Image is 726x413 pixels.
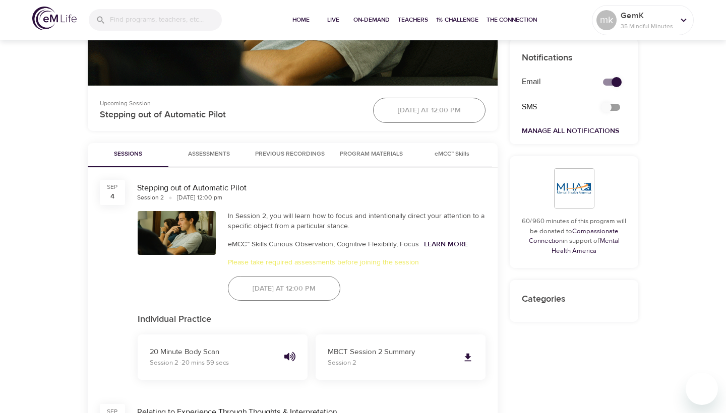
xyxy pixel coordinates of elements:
input: Find programs, teachers, etc... [110,9,222,31]
div: [DATE] 12:00 pm [177,193,222,202]
p: Stepping out of Automatic Pilot [100,108,361,121]
p: 35 Mindful Minutes [621,22,674,31]
p: Individual Practice [138,313,486,326]
span: Live [321,15,345,25]
p: 20 Minute Body Scan [150,347,276,358]
a: Compassionate Connection [529,227,619,245]
span: · 20 mins 59 secs [180,359,229,367]
span: Teachers [398,15,428,25]
a: Mental Health America [552,237,620,255]
p: Notifications [522,51,626,64]
a: Manage All Notifications [522,126,619,135]
p: MBCT Session 2 Summary [328,347,454,358]
p: Categories [522,292,626,306]
div: In Session 2, you will learn how to focus and intentionally direct your attention to a specific o... [228,211,486,231]
img: logo [32,7,77,30]
div: Email [516,70,591,94]
div: SMS [516,95,591,119]
span: eMCC™ Skills [417,149,486,160]
span: eMCC™ Skills: Curious Observation, Cognitive Flexibility, Focus [228,240,419,249]
a: MBCT Session 2 SummarySession 2 [316,334,486,380]
iframe: Button to launch messaging window [686,373,718,405]
a: Learn More [424,240,468,249]
p: Please take required assessments before joining the session [228,257,486,268]
div: Session 2 [137,193,164,202]
span: 1% Challenge [436,15,478,25]
p: Session 2 [328,358,454,368]
p: Upcoming Session [100,99,361,108]
div: Stepping out of Automatic Pilot [137,182,486,194]
span: Sessions [94,149,162,160]
span: Home [289,15,313,25]
p: GemK [621,10,674,22]
div: Sep [107,183,118,191]
span: Previous Recordings [255,149,325,160]
button: 20 Minute Body ScanSession 2 ·20 mins 59 secs [138,334,308,380]
span: Program Materials [337,149,405,160]
p: Session 2 [150,358,276,368]
div: mk [596,10,617,30]
div: 4 [110,191,114,201]
span: On-Demand [353,15,390,25]
p: 60/960 minutes of this program will be donated to in support of [522,217,626,256]
span: The Connection [487,15,537,25]
span: Assessments [188,149,230,160]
